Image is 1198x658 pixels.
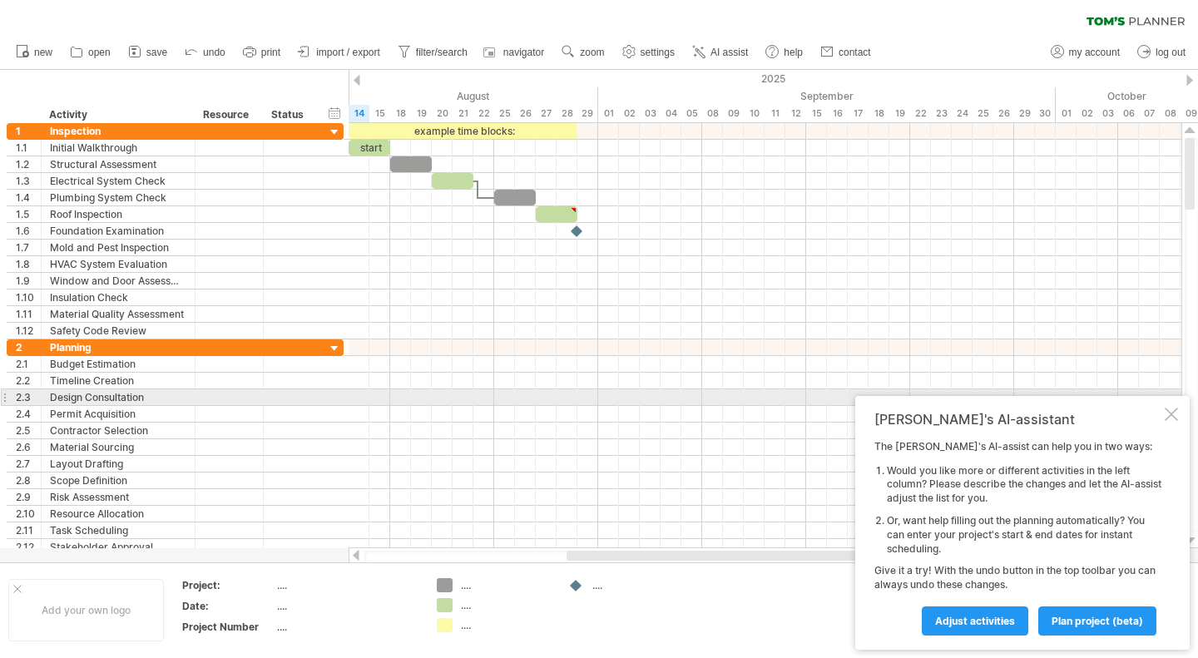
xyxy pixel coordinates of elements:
span: print [261,47,280,58]
a: import / export [294,42,385,63]
div: Friday, 26 September 2025 [993,105,1014,122]
div: Tuesday, 7 October 2025 [1139,105,1160,122]
div: 2.6 [16,439,41,455]
div: Project: [182,578,274,592]
div: Permit Acquisition [50,406,186,422]
div: 2.1 [16,356,41,372]
div: .... [461,598,552,612]
a: Adjust activities [922,606,1028,636]
a: my account [1047,42,1125,63]
div: .... [461,578,552,592]
span: log out [1156,47,1186,58]
div: Monday, 18 August 2025 [390,105,411,122]
div: Monday, 29 September 2025 [1014,105,1035,122]
a: help [761,42,808,63]
div: Wednesday, 3 September 2025 [640,105,661,122]
div: Risk Assessment [50,489,186,505]
div: Thursday, 14 August 2025 [349,105,369,122]
span: save [146,47,167,58]
div: Window and Door Assessment [50,273,186,289]
div: 1.1 [16,140,41,156]
div: Friday, 19 September 2025 [889,105,910,122]
div: Foundation Examination [50,223,186,239]
a: navigator [481,42,549,63]
div: 2.2 [16,373,41,388]
div: Tuesday, 19 August 2025 [411,105,432,122]
div: 1.3 [16,173,41,189]
div: September 2025 [598,87,1056,105]
span: filter/search [416,47,468,58]
a: settings [618,42,680,63]
div: Friday, 5 September 2025 [681,105,702,122]
div: Scope Definition [50,472,186,488]
span: AI assist [710,47,748,58]
div: 2.5 [16,423,41,438]
div: Layout Drafting [50,456,186,472]
div: Thursday, 2 October 2025 [1077,105,1097,122]
div: Date: [182,599,274,613]
div: Status [271,106,308,123]
div: Wednesday, 20 August 2025 [432,105,453,122]
div: Material Sourcing [50,439,186,455]
div: 2.8 [16,472,41,488]
div: 1 [16,123,41,139]
div: Thursday, 18 September 2025 [869,105,889,122]
span: help [784,47,803,58]
a: new [12,42,57,63]
div: Monday, 6 October 2025 [1118,105,1139,122]
div: Friday, 12 September 2025 [785,105,806,122]
a: plan project (beta) [1038,606,1156,636]
div: Resource [203,106,254,123]
a: undo [181,42,230,63]
div: 2.12 [16,539,41,555]
div: .... [592,578,683,592]
div: Structural Assessment [50,156,186,172]
div: Monday, 8 September 2025 [702,105,723,122]
div: 1.12 [16,323,41,339]
div: Planning [50,339,186,355]
div: August 2025 [161,87,598,105]
span: import / export [316,47,380,58]
div: 2 [16,339,41,355]
div: Budget Estimation [50,356,186,372]
span: navigator [503,47,544,58]
div: 2.10 [16,506,41,522]
div: Tuesday, 9 September 2025 [723,105,744,122]
span: zoom [580,47,604,58]
div: Monday, 1 September 2025 [598,105,619,122]
div: Safety Code Review [50,323,186,339]
span: settings [641,47,675,58]
div: Wednesday, 8 October 2025 [1160,105,1181,122]
span: new [34,47,52,58]
div: Thursday, 4 September 2025 [661,105,681,122]
div: Resource Allocation [50,506,186,522]
div: Electrical System Check [50,173,186,189]
div: Wednesday, 10 September 2025 [744,105,765,122]
a: filter/search [394,42,473,63]
span: open [88,47,111,58]
div: 1.6 [16,223,41,239]
div: 1.9 [16,273,41,289]
div: Contractor Selection [50,423,186,438]
div: .... [277,620,417,634]
div: .... [461,618,552,632]
div: 2.7 [16,456,41,472]
span: contact [839,47,871,58]
div: 1.4 [16,190,41,205]
div: Wednesday, 17 September 2025 [848,105,869,122]
a: contact [816,42,876,63]
div: Roof Inspection [50,206,186,222]
li: Would you like more or different activities in the left column? Please describe the changes and l... [887,464,1161,506]
div: Design Consultation [50,389,186,405]
div: Add your own logo [8,579,164,641]
div: Tuesday, 26 August 2025 [515,105,536,122]
div: example time blocks: [349,123,577,139]
div: 1.2 [16,156,41,172]
div: Tuesday, 2 September 2025 [619,105,640,122]
div: .... [277,578,417,592]
a: print [239,42,285,63]
div: Wednesday, 1 October 2025 [1056,105,1077,122]
div: 2.3 [16,389,41,405]
div: Activity [49,106,186,123]
div: The [PERSON_NAME]'s AI-assist can help you in two ways: Give it a try! With the undo button in th... [874,440,1161,635]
